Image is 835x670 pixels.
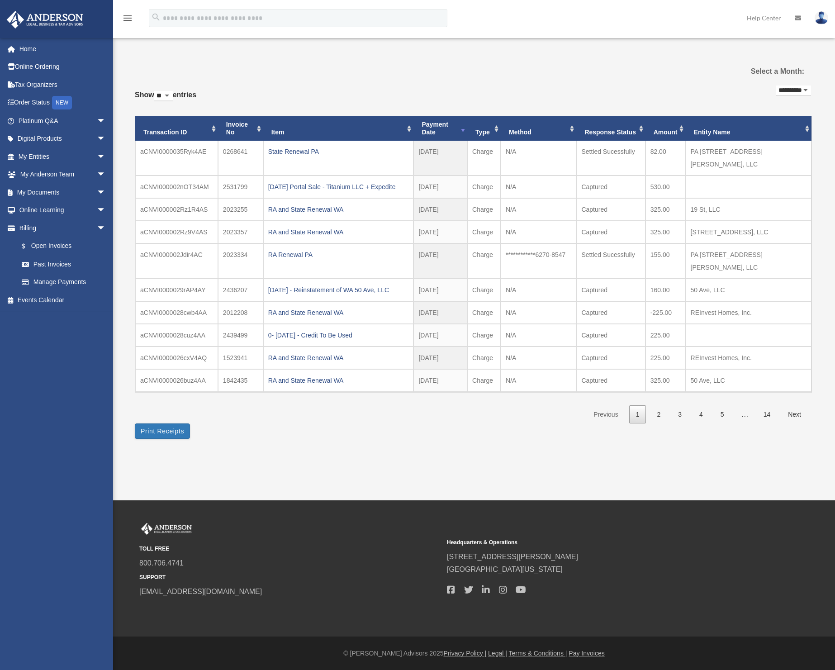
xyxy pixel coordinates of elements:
td: Captured [576,347,645,369]
td: [DATE] [413,279,467,301]
td: PA [STREET_ADDRESS][PERSON_NAME], LLC [686,141,811,176]
small: Headquarters & Operations [447,538,748,547]
a: Tax Organizers [6,76,119,94]
div: [DATE] - Reinstatement of WA 50 Ave, LLC [268,284,409,296]
a: Digital Productsarrow_drop_down [6,130,119,148]
a: $Open Invoices [13,237,119,256]
span: arrow_drop_down [97,183,115,202]
td: REInvest Homes, Inc. [686,301,811,324]
label: Select a Month: [705,65,804,78]
td: [DATE] [413,176,467,198]
a: My Anderson Teamarrow_drop_down [6,166,119,184]
td: 225.00 [645,347,686,369]
a: My Entitiesarrow_drop_down [6,147,119,166]
select: Showentries [154,91,173,101]
td: Charge [467,301,501,324]
a: 3 [671,405,688,424]
td: Charge [467,279,501,301]
td: Charge [467,369,501,392]
td: 1842435 [218,369,263,392]
i: search [151,12,161,22]
td: 2436207 [218,279,263,301]
td: aCNVI0000026buz4AA [135,369,218,392]
a: Events Calendar [6,291,119,309]
td: 50 Ave, LLC [686,279,811,301]
td: [DATE] [413,198,467,221]
button: Print Receipts [135,423,190,439]
td: [DATE] [413,369,467,392]
a: [EMAIL_ADDRESS][DOMAIN_NAME] [139,588,262,595]
td: Captured [576,221,645,243]
td: Charge [467,176,501,198]
td: 160.00 [645,279,686,301]
div: RA and State Renewal WA [268,306,409,319]
th: Transaction ID: activate to sort column ascending [135,116,218,141]
span: arrow_drop_down [97,201,115,220]
a: Terms & Conditions | [509,650,567,657]
td: aCNVI000002Rz1R4AS [135,198,218,221]
a: 800.706.4741 [139,559,184,567]
div: RA and State Renewal WA [268,352,409,364]
th: Payment Date: activate to sort column ascending [413,116,467,141]
a: Pay Invoices [569,650,604,657]
td: 2531799 [218,176,263,198]
a: Online Learningarrow_drop_down [6,201,119,219]
td: aCNVI000002Rz9V4AS [135,221,218,243]
img: Anderson Advisors Platinum Portal [4,11,86,29]
th: Amount: activate to sort column ascending [645,116,686,141]
td: [DATE] [413,347,467,369]
td: 325.00 [645,369,686,392]
a: Past Invoices [13,255,115,273]
a: Manage Payments [13,273,119,291]
td: 2023357 [218,221,263,243]
td: Captured [576,198,645,221]
td: [DATE] [413,141,467,176]
img: Anderson Advisors Platinum Portal [139,523,194,535]
a: Next [781,405,808,424]
img: User Pic [815,11,828,24]
td: Charge [467,141,501,176]
td: 155.00 [645,243,686,279]
td: aCNVI0000026cxV4AQ [135,347,218,369]
td: 2439499 [218,324,263,347]
a: My Documentsarrow_drop_down [6,183,119,201]
td: N/A [501,301,576,324]
a: Order StatusNEW [6,94,119,112]
th: Response Status: activate to sort column ascending [576,116,645,141]
small: SUPPORT [139,573,441,582]
a: Legal | [488,650,507,657]
div: RA and State Renewal WA [268,203,409,216]
td: Settled Sucessfully [576,243,645,279]
div: © [PERSON_NAME] Advisors 2025 [113,648,835,659]
td: 50 Ave, LLC [686,369,811,392]
a: 4 [693,405,710,424]
div: RA and State Renewal WA [268,374,409,387]
th: Type: activate to sort column ascending [467,116,501,141]
td: Captured [576,301,645,324]
td: N/A [501,198,576,221]
td: 2023334 [218,243,263,279]
td: Charge [467,324,501,347]
td: N/A [501,347,576,369]
div: State Renewal PA [268,145,409,158]
td: 325.00 [645,221,686,243]
td: 82.00 [645,141,686,176]
td: [DATE] [413,221,467,243]
a: 5 [714,405,731,424]
td: 325.00 [645,198,686,221]
a: Platinum Q&Aarrow_drop_down [6,112,119,130]
span: … [734,410,756,418]
a: 1 [629,405,646,424]
td: 0268641 [218,141,263,176]
div: [DATE] Portal Sale - Titanium LLC + Expedite [268,181,409,193]
th: Invoice No: activate to sort column ascending [218,116,263,141]
span: arrow_drop_down [97,147,115,166]
td: Settled Sucessfully [576,141,645,176]
td: Charge [467,198,501,221]
td: 530.00 [645,176,686,198]
i: menu [122,13,133,24]
td: [DATE] [413,324,467,347]
td: Charge [467,221,501,243]
td: [STREET_ADDRESS], LLC [686,221,811,243]
td: aCNVI0000035Ryk4AE [135,141,218,176]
